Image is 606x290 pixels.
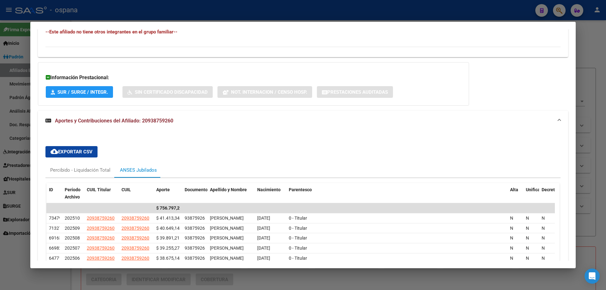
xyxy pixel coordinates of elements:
[45,28,561,35] h4: --Este afiliado no tiene otros integrantes en el grupo familiar--
[50,149,92,155] span: Exportar CSV
[49,246,62,251] span: 66982
[156,256,180,261] span: $ 38.675,14
[257,226,270,231] span: [DATE]
[62,183,84,204] datatable-header-cell: Período Archivo
[55,118,173,124] span: Aportes y Contribuciones del Afiliado: 20938759260
[50,148,58,155] mat-icon: cloud_download
[156,235,180,240] span: $ 39.891,21
[510,235,513,240] span: N
[542,216,545,221] span: N
[122,246,149,251] span: 20938759260
[542,235,545,240] span: N
[122,187,131,192] span: CUIL
[122,216,149,221] span: 20938759260
[49,187,53,192] span: ID
[210,256,244,261] span: [PERSON_NAME]
[542,226,545,231] span: N
[87,216,115,221] span: 20938759260
[49,256,62,261] span: 64771
[210,235,244,240] span: [PERSON_NAME]
[122,226,149,231] span: 20938759260
[289,256,307,261] span: 0 - Titular
[49,226,62,231] span: 71327
[317,86,393,98] button: Prestaciones Auditadas
[210,216,244,221] span: [PERSON_NAME]
[286,183,508,204] datatable-header-cell: Parentesco
[526,235,529,240] span: N
[65,246,80,251] span: 202507
[289,246,307,251] span: 0 - Titular
[510,246,513,251] span: N
[185,235,205,240] span: 93875926
[539,183,555,204] datatable-header-cell: Decreto
[185,246,205,251] span: 93875926
[542,187,557,192] span: Decreto
[65,235,80,240] span: 202508
[87,256,115,261] span: 20938759260
[49,235,62,240] span: 69163
[156,216,180,221] span: $ 41.413,34
[57,89,108,95] span: SUR / SURGE / INTEGR.
[46,183,62,204] datatable-header-cell: ID
[289,235,307,240] span: 0 - Titular
[542,246,545,251] span: N
[510,187,518,192] span: Alta
[526,246,529,251] span: N
[210,246,244,251] span: [PERSON_NAME]
[38,111,568,131] mat-expansion-panel-header: Aportes y Contribuciones del Afiliado: 20938759260
[185,187,208,192] span: Documento
[120,167,157,174] div: ANSES Jubilados
[156,205,182,210] span: $ 756.797,28
[45,146,98,157] button: Exportar CSV
[257,256,270,261] span: [DATE]
[255,183,286,204] datatable-header-cell: Nacimiento
[182,183,207,204] datatable-header-cell: Documento
[585,269,600,284] div: Open Intercom Messenger
[185,256,205,261] span: 93875926
[50,167,110,174] div: Percibido - Liquidación Total
[185,216,205,221] span: 93875926
[185,226,205,231] span: 93875926
[46,86,113,98] button: SUR / SURGE / INTEGR.
[87,226,115,231] span: 20938759260
[122,86,213,98] button: Sin Certificado Discapacidad
[65,256,80,261] span: 202506
[49,216,62,221] span: 73479
[156,246,180,251] span: $ 39.255,27
[217,86,312,98] button: Not. Internacion / Censo Hosp.
[523,183,539,204] datatable-header-cell: Unificacion
[156,226,180,231] span: $ 40.649,14
[510,216,513,221] span: N
[526,256,529,261] span: N
[542,256,545,261] span: N
[289,226,307,231] span: 0 - Titular
[65,226,80,231] span: 202509
[510,226,513,231] span: N
[87,246,115,251] span: 20938759260
[87,187,111,192] span: CUIL Titular
[257,246,270,251] span: [DATE]
[526,226,529,231] span: N
[210,226,244,231] span: [PERSON_NAME]
[122,235,149,240] span: 20938759260
[289,187,312,192] span: Parentesco
[46,74,461,81] h3: Información Prestacional:
[65,216,80,221] span: 202510
[508,183,523,204] datatable-header-cell: Alta
[119,183,154,204] datatable-header-cell: CUIL
[210,187,247,192] span: Apellido y Nombre
[84,183,119,204] datatable-header-cell: CUIL Titular
[122,256,149,261] span: 20938759260
[154,183,182,204] datatable-header-cell: Aporte
[289,216,307,221] span: 0 - Titular
[510,256,513,261] span: N
[257,187,281,192] span: Nacimiento
[156,187,170,192] span: Aporte
[231,89,307,95] span: Not. Internacion / Censo Hosp.
[257,235,270,240] span: [DATE]
[526,216,529,221] span: N
[87,235,115,240] span: 20938759260
[207,183,255,204] datatable-header-cell: Apellido y Nombre
[257,216,270,221] span: [DATE]
[135,89,208,95] span: Sin Certificado Discapacidad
